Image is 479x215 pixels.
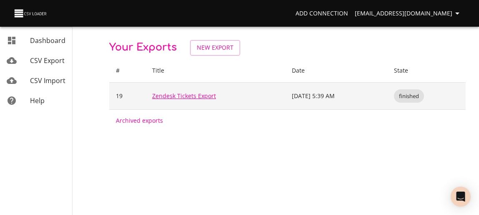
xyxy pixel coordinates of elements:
a: Zendesk Tickets Export [152,92,216,100]
img: CSV Loader [13,8,48,19]
td: [DATE] 5:39 AM [285,82,387,109]
span: [EMAIL_ADDRESS][DOMAIN_NAME] [355,8,462,19]
a: New Export [190,40,240,56]
a: Add Connection [292,6,351,21]
span: Your Exports [109,42,177,53]
a: Archived exports [116,116,163,124]
span: CSV Import [30,76,65,85]
div: Open Intercom Messenger [451,187,471,207]
button: [EMAIL_ADDRESS][DOMAIN_NAME] [351,6,466,21]
span: CSV Export [30,56,65,65]
th: Date [285,59,387,83]
td: 19 [109,82,145,109]
span: finished [394,92,424,100]
span: Help [30,96,45,105]
span: Add Connection [296,8,348,19]
th: # [109,59,145,83]
th: State [387,59,466,83]
span: New Export [197,43,233,53]
span: Dashboard [30,36,65,45]
th: Title [145,59,285,83]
